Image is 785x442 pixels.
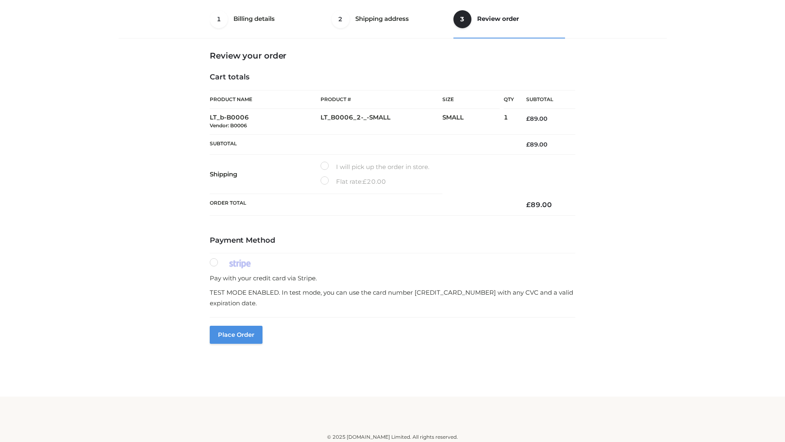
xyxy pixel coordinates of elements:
th: Shipping [210,155,321,194]
bdi: 89.00 [526,201,552,209]
label: I will pick up the order in store. [321,162,429,172]
bdi: 20.00 [363,178,386,185]
label: Flat rate: [321,176,386,187]
bdi: 89.00 [526,115,547,122]
bdi: 89.00 [526,141,547,148]
div: © 2025 [DOMAIN_NAME] Limited. All rights reserved. [121,433,664,441]
td: LT_B0006_2-_-SMALL [321,109,442,135]
p: TEST MODE ENABLED. In test mode, you can use the card number [CREDIT_CARD_NUMBER] with any CVC an... [210,287,575,308]
th: Order Total [210,194,514,216]
span: £ [363,178,367,185]
h4: Payment Method [210,236,575,245]
th: Size [442,90,500,109]
th: Product Name [210,90,321,109]
span: £ [526,115,530,122]
th: Subtotal [514,90,575,109]
td: SMALL [442,109,504,135]
th: Qty [504,90,514,109]
th: Product # [321,90,442,109]
small: Vendor: B0006 [210,122,247,129]
td: 1 [504,109,514,135]
span: £ [526,141,530,148]
h3: Review your order [210,51,575,61]
th: Subtotal [210,134,514,154]
p: Pay with your credit card via Stripe. [210,273,575,284]
h4: Cart totals [210,73,575,82]
span: £ [526,201,531,209]
td: LT_b-B0006 [210,109,321,135]
button: Place order [210,326,262,344]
